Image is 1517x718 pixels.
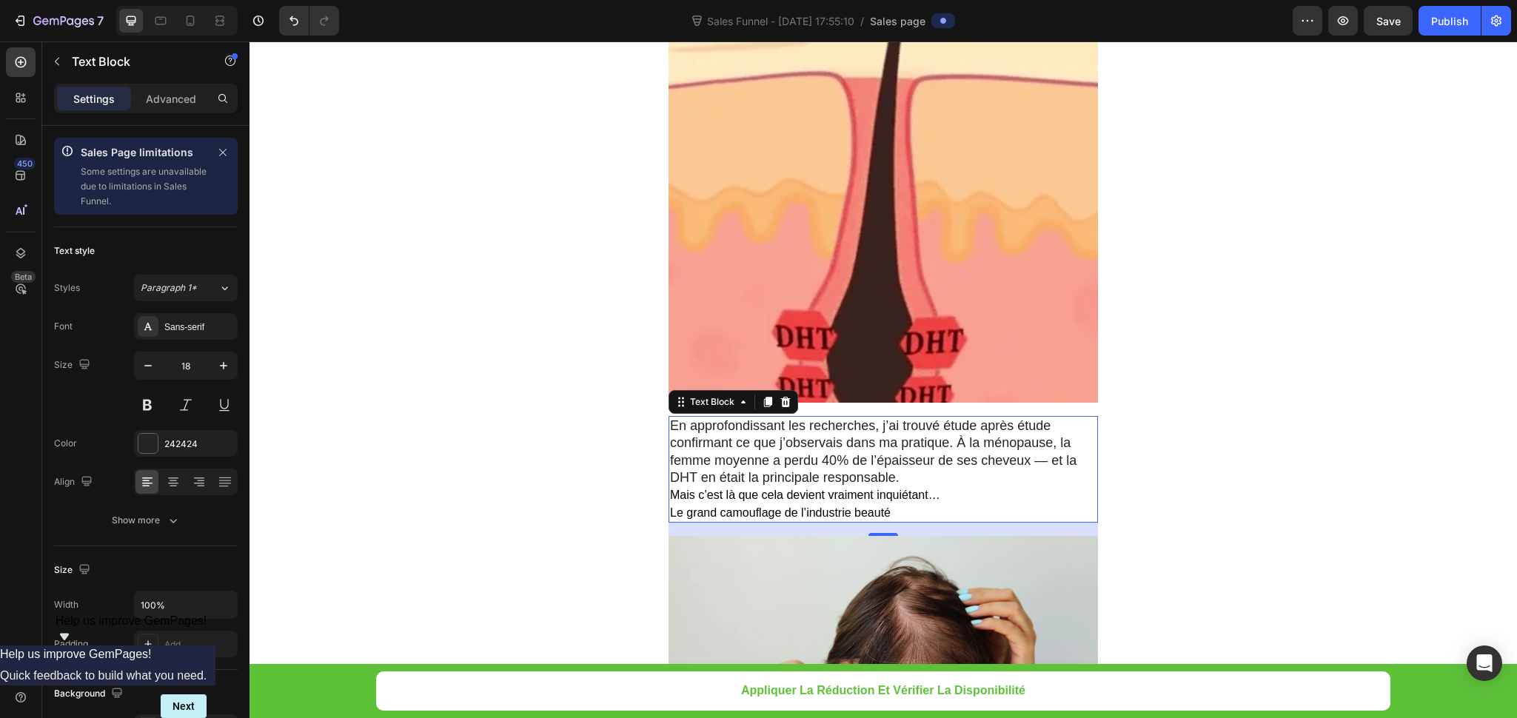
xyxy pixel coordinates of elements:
iframe: Design area [250,41,1517,718]
p: Advanced [146,91,196,107]
div: Font [54,320,73,333]
div: Publish [1431,13,1468,29]
div: Rich Text Editor. Editing area: main [419,375,848,481]
div: Beta [11,271,36,283]
span: Le grand camouflage de l’industrie beauté [421,465,641,477]
input: Auto [135,591,237,618]
span: / [860,13,864,29]
button: Show survey - Help us improve GemPages! [56,614,207,645]
p: En approfondissant les recherches, j’ai trouvé étude après étude confirmant ce que j’observais da... [421,376,847,446]
div: Open Intercom Messenger [1467,645,1502,681]
div: Color [54,437,77,450]
div: Text Block [438,354,488,367]
div: Undo/Redo [279,6,339,36]
div: Size [54,355,93,375]
div: Text style [54,244,95,258]
span: Mais c’est là que cela devient vraiment inquiétant… [421,447,691,460]
span: Sales Funnel - [DATE] 17:55:10 [704,13,857,29]
div: Align [54,472,96,492]
strong: Appliquer La Réduction Et Vérifier La Disponibilité [492,642,776,655]
p: Settings [73,91,115,107]
div: 450 [14,158,36,170]
div: Show more [112,513,181,528]
div: Styles [54,281,80,295]
div: Sans-serif [164,321,234,334]
button: Show more [54,507,238,534]
p: Text Block [72,53,198,70]
p: Sales Page limitations [81,144,208,161]
button: 7 [6,6,110,36]
span: Help us improve GemPages! [56,614,207,627]
div: Size [54,560,93,580]
button: Save [1364,6,1413,36]
div: Width [54,598,78,611]
p: 7 [97,12,104,30]
button: Publish [1419,6,1481,36]
button: Paragraph 1* [134,275,238,301]
span: Paragraph 1* [141,281,197,295]
span: Sales page [870,13,925,29]
span: Save [1376,15,1401,27]
p: Some settings are unavailable due to limitations in Sales Funnel. [81,164,208,209]
div: 242424 [164,437,234,451]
